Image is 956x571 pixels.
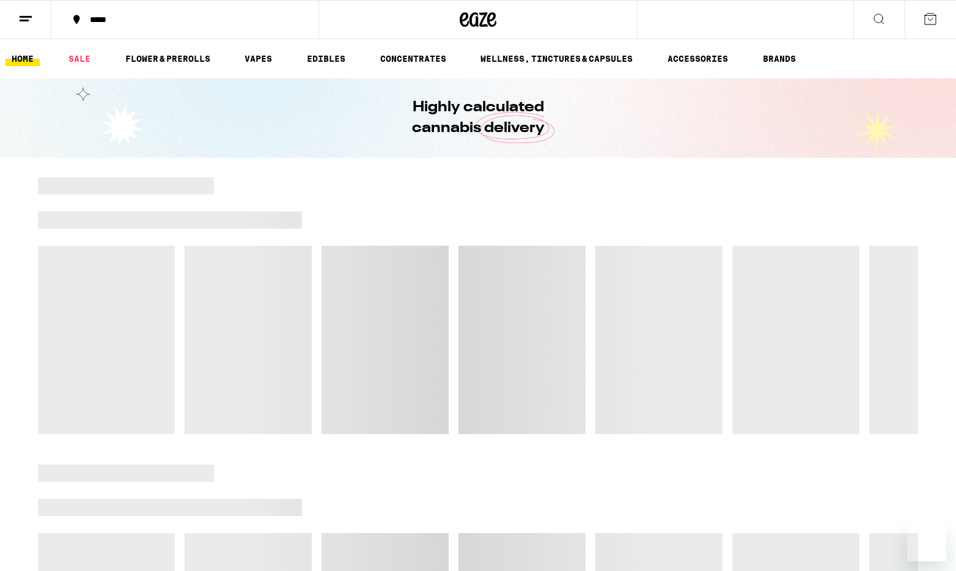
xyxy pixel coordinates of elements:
[238,51,278,66] a: VAPES
[119,51,216,66] a: FLOWER & PREROLLS
[661,51,734,66] a: ACCESSORIES
[6,51,40,66] a: HOME
[907,522,946,561] iframe: Button to launch messaging window
[474,51,639,66] a: WELLNESS, TINCTURES & CAPSULES
[757,51,802,66] a: BRANDS
[377,97,579,139] h1: Highly calculated cannabis delivery
[301,51,351,66] a: EDIBLES
[374,51,452,66] a: CONCENTRATES
[62,51,97,66] a: SALE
